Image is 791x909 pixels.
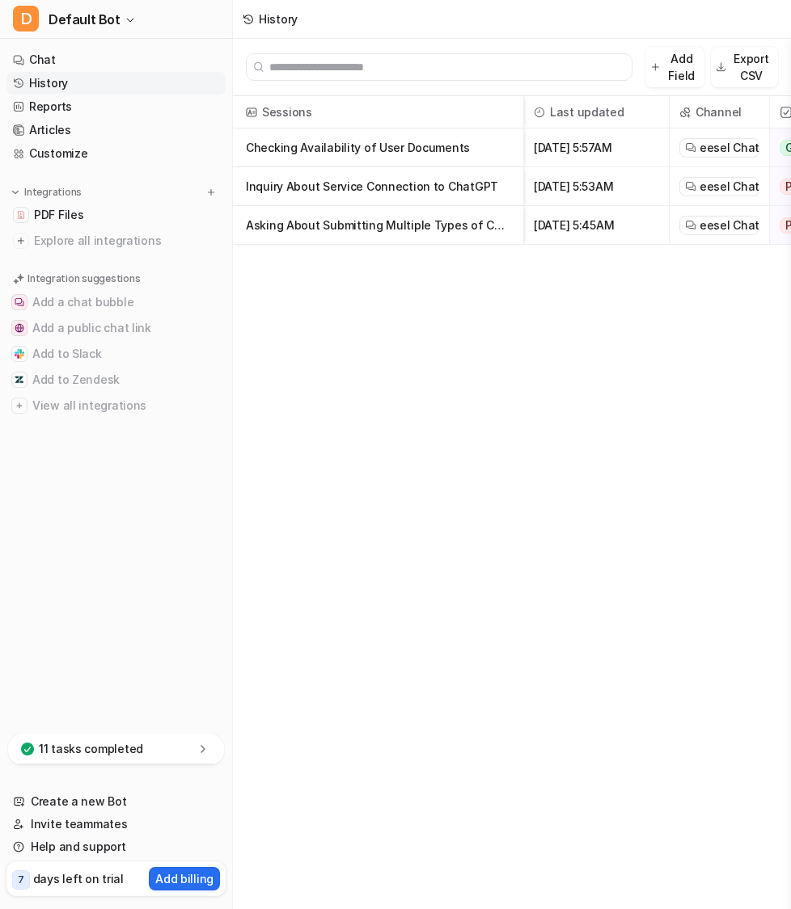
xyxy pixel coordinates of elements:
[531,96,662,128] span: Last updated
[39,741,143,757] p: 11 tasks completed
[685,179,754,195] a: eesel Chat
[531,206,662,245] span: [DATE] 5:45AM
[6,341,226,367] button: Add to SlackAdd to Slack
[685,142,696,154] img: eeselChat
[666,50,698,84] p: Add Field
[685,220,696,231] img: eeselChat
[6,204,226,226] a: PDF FilesPDF Files
[711,47,778,87] button: Export CSV
[685,217,754,234] a: eesel Chat
[16,210,26,220] img: PDF Files
[731,50,772,84] p: Export CSV
[685,140,754,156] a: eesel Chat
[27,271,140,286] p: Integration suggestions
[34,228,219,254] span: Explore all integrations
[6,142,226,165] a: Customize
[700,217,759,234] span: eesel Chat
[18,873,24,887] p: 7
[49,8,121,31] span: Default Bot
[34,207,83,223] span: PDF Files
[155,870,214,887] p: Add billing
[645,47,704,87] button: Add Field
[15,401,24,410] img: View all integrations
[700,179,759,195] span: eesel Chat
[205,187,217,198] img: menu_add.svg
[239,96,517,128] span: Sessions
[6,289,226,315] button: Add a chat bubbleAdd a chat bubble
[6,393,226,419] button: View all integrationsView all integrations
[531,128,662,167] span: [DATE] 5:57AM
[15,323,24,333] img: Add a public chat link
[6,72,226,95] a: History
[149,867,220,890] button: Add billing
[259,11,298,27] div: History
[6,835,226,858] a: Help and support
[10,187,21,198] img: expand menu
[246,128,510,167] p: Checking Availability of User Documents
[6,813,226,835] a: Invite teammates
[700,140,759,156] span: eesel Chat
[15,375,24,385] img: Add to Zendesk
[13,6,39,32] span: D
[531,167,662,206] span: [DATE] 5:53AM
[6,119,226,141] a: Articles
[6,367,226,393] button: Add to ZendeskAdd to Zendesk
[6,95,226,118] a: Reports
[246,167,510,206] p: Inquiry About Service Connection to ChatGPT
[6,229,226,252] a: Explore all integrations
[246,206,510,245] p: Asking About Submitting Multiple Types of Content Simultaneously
[685,181,696,192] img: eeselChat
[676,96,763,128] span: Channel
[33,870,124,887] p: days left on trial
[6,184,87,200] button: Integrations
[24,186,82,199] p: Integrations
[6,790,226,813] a: Create a new Bot
[13,233,29,249] img: explore all integrations
[15,297,24,307] img: Add a chat bubble
[6,48,226,71] a: Chat
[6,315,226,341] button: Add a public chat linkAdd a public chat link
[15,349,24,359] img: Add to Slack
